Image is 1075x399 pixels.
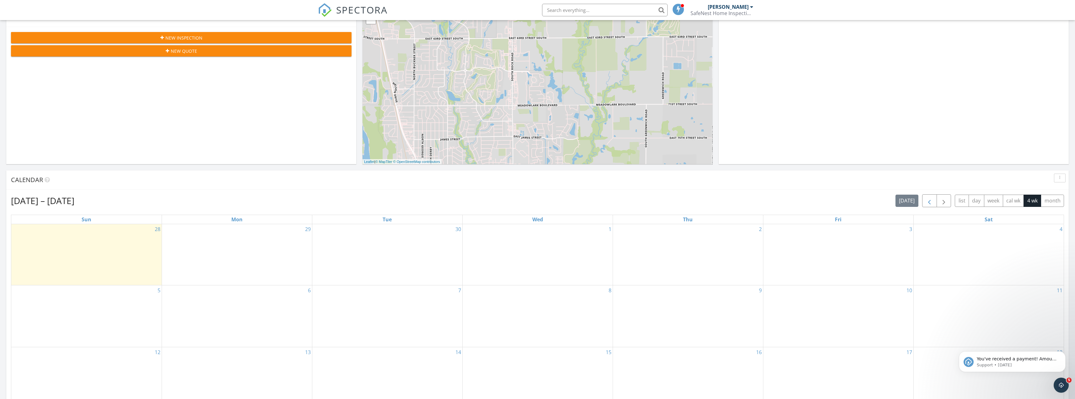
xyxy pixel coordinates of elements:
button: New Quote [11,45,352,57]
td: Go to September 28, 2025 [11,224,162,285]
a: Go to October 8, 2025 [607,285,613,295]
img: The Best Home Inspection Software - Spectora [318,3,332,17]
a: Go to October 3, 2025 [908,224,913,234]
button: Next [937,194,951,207]
td: Go to October 4, 2025 [913,224,1064,285]
a: Go to September 28, 2025 [153,224,162,234]
button: [DATE] [895,195,918,207]
span: Calendar [11,175,43,184]
button: day [969,195,984,207]
a: Go to October 9, 2025 [758,285,763,295]
div: [PERSON_NAME] [708,4,749,10]
span: 5 [1067,378,1072,383]
a: Go to October 6, 2025 [307,285,312,295]
span: New Inspection [165,35,202,41]
button: cal wk [1003,195,1024,207]
button: New Inspection [11,32,352,43]
button: week [984,195,1003,207]
iframe: Intercom live chat [1054,378,1069,393]
td: Go to October 7, 2025 [312,285,462,347]
td: Go to October 3, 2025 [763,224,913,285]
a: Monday [230,215,244,224]
td: Go to September 30, 2025 [312,224,462,285]
td: Go to October 10, 2025 [763,285,913,347]
span: New Quote [171,48,197,54]
a: Go to October 1, 2025 [607,224,613,234]
div: | [363,159,442,164]
button: 4 wk [1024,195,1041,207]
a: Sunday [80,215,93,224]
input: Search everything... [542,4,668,16]
h2: [DATE] – [DATE] [11,194,74,207]
td: Go to October 8, 2025 [462,285,613,347]
td: Go to October 11, 2025 [913,285,1064,347]
a: Go to October 17, 2025 [905,347,913,357]
td: Go to October 9, 2025 [613,285,763,347]
a: Friday [834,215,843,224]
td: Go to October 5, 2025 [11,285,162,347]
a: SPECTORA [318,8,388,22]
div: SafeNest Home Inspections, LLC [691,10,753,16]
button: month [1041,195,1064,207]
a: Go to October 15, 2025 [605,347,613,357]
a: Go to October 2, 2025 [758,224,763,234]
button: Previous [922,194,937,207]
td: Go to October 1, 2025 [462,224,613,285]
a: Go to October 7, 2025 [457,285,462,295]
a: Go to October 10, 2025 [905,285,913,295]
a: Go to October 16, 2025 [755,347,763,357]
td: Go to October 2, 2025 [613,224,763,285]
a: Go to September 29, 2025 [304,224,312,234]
a: Leaflet [364,160,374,164]
button: list [955,195,969,207]
a: Go to September 30, 2025 [454,224,462,234]
a: © MapTiler [375,160,392,164]
iframe: Intercom notifications message [949,338,1075,382]
a: Go to October 14, 2025 [454,347,462,357]
td: Go to October 6, 2025 [162,285,312,347]
a: Saturday [983,215,994,224]
a: Go to October 12, 2025 [153,347,162,357]
a: Go to October 11, 2025 [1056,285,1064,295]
a: © OpenStreetMap contributors [393,160,440,164]
a: Go to October 5, 2025 [156,285,162,295]
a: Tuesday [381,215,393,224]
a: Wednesday [531,215,544,224]
a: Go to October 13, 2025 [304,347,312,357]
span: SPECTORA [336,3,388,16]
td: Go to September 29, 2025 [162,224,312,285]
a: Thursday [682,215,694,224]
a: Go to October 4, 2025 [1058,224,1064,234]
